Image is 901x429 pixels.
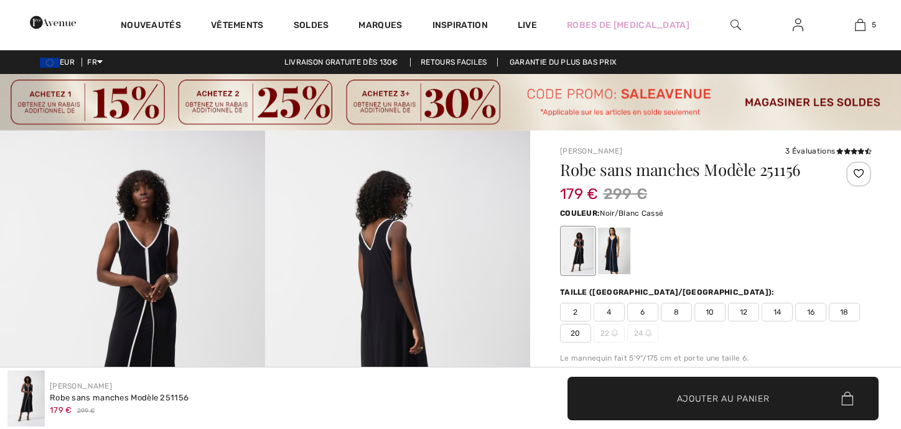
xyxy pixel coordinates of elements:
[627,303,658,321] span: 6
[432,20,488,33] span: Inspiration
[677,392,770,405] span: Ajouter au panier
[410,58,498,67] a: Retours faciles
[598,228,630,274] div: Bleu Minuit/Blanc Cassé
[562,228,594,274] div: Noir/Blanc Cassé
[661,303,692,321] span: 8
[731,17,741,32] img: recherche
[793,17,803,32] img: Mes infos
[694,303,726,321] span: 10
[7,371,45,427] img: Robe sans manches mod&egrave;le 251156
[87,58,103,67] span: FR
[795,303,826,321] span: 16
[841,392,853,405] img: Bag.svg
[567,377,879,420] button: Ajouter au panier
[560,173,599,203] span: 179 €
[294,20,329,33] a: Soldes
[211,20,264,33] a: Vêtements
[560,287,777,298] div: Taille ([GEOGRAPHIC_DATA]/[GEOGRAPHIC_DATA]):
[594,303,625,321] span: 4
[560,353,871,364] div: Le mannequin fait 5'9"/175 cm et porte une taille 6.
[50,405,72,415] span: 179 €
[785,145,871,157] div: 3 Évaluations
[30,10,76,35] img: 1ère Avenue
[594,324,625,343] span: 22
[77,407,95,416] span: 299 €
[604,183,648,205] span: 299 €
[645,330,651,336] img: ring-m.svg
[560,324,591,343] span: 20
[560,147,622,155] a: [PERSON_NAME]
[358,20,402,33] a: Marques
[560,209,600,218] span: Couleur:
[612,330,618,336] img: ring-m.svg
[40,58,60,68] img: Euro
[560,162,819,178] h1: Robe sans manches Modèle 251156
[728,303,759,321] span: 12
[855,17,866,32] img: Mon panier
[762,303,793,321] span: 14
[627,324,658,343] span: 24
[567,19,689,32] a: Robes de [MEDICAL_DATA]
[783,17,813,33] a: Se connecter
[829,303,860,321] span: 18
[40,58,80,67] span: EUR
[121,20,181,33] a: Nouveautés
[560,303,591,321] span: 2
[518,19,537,32] a: Live
[274,58,408,67] a: Livraison gratuite dès 130€
[829,17,890,32] a: 5
[872,19,876,30] span: 5
[50,382,112,390] a: [PERSON_NAME]
[600,209,663,218] span: Noir/Blanc Cassé
[50,392,189,404] div: Robe sans manches Modèle 251156
[500,58,627,67] a: Garantie du plus bas prix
